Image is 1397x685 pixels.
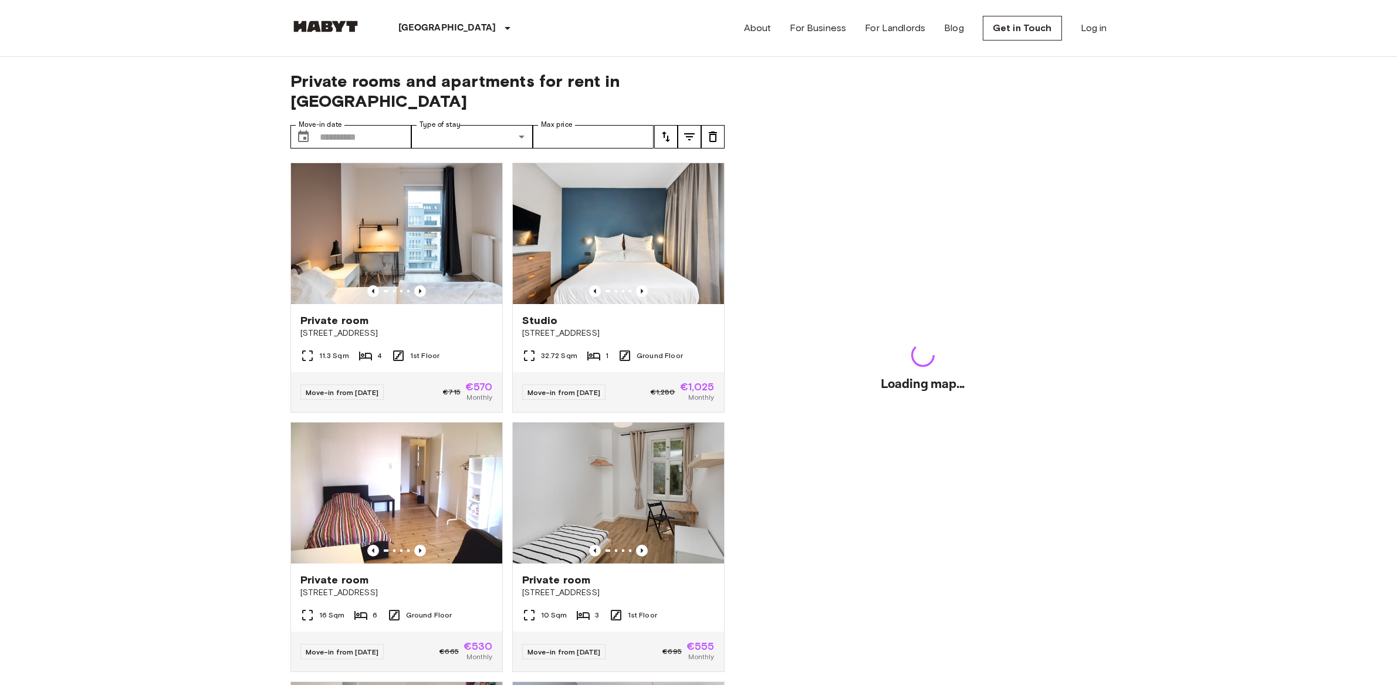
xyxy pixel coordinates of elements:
a: For Business [790,21,846,35]
span: [STREET_ADDRESS] [522,587,715,599]
a: Marketing picture of unit DE-01-233-02MPrevious imagePrevious imagePrivate room[STREET_ADDRESS]10... [512,422,725,672]
span: 32.72 Sqm [541,350,577,361]
button: Previous image [636,545,648,556]
span: Move-in from [DATE] [527,647,601,656]
span: Move-in from [DATE] [527,388,601,397]
span: €1,280 [651,387,675,397]
span: €695 [662,646,682,657]
button: tune [701,125,725,149]
a: Marketing picture of unit DE-01-12-003-01QPrevious imagePrevious imagePrivate room[STREET_ADDRESS... [290,163,503,413]
label: Move-in date [299,120,342,130]
h2: Loading map... [881,376,965,393]
p: [GEOGRAPHIC_DATA] [398,21,496,35]
span: 1st Floor [410,350,439,361]
span: Private room [300,573,369,587]
span: €715 [443,387,461,397]
span: Ground Floor [637,350,683,361]
button: Previous image [414,545,426,556]
span: Move-in from [DATE] [306,388,379,397]
span: Monthly [688,652,714,662]
img: Marketing picture of unit DE-01-12-003-01Q [291,163,502,304]
a: Marketing picture of unit DE-01-029-04MPrevious imagePrevious imagePrivate room[STREET_ADDRESS]16... [290,422,503,672]
button: tune [654,125,678,149]
label: Type of stay [420,120,461,130]
span: €570 [465,382,493,392]
span: 1st Floor [628,610,657,620]
a: For Landlords [865,21,925,35]
span: €530 [464,641,493,652]
img: Marketing picture of unit DE-01-481-006-01 [513,163,724,304]
span: 6 [373,610,377,620]
button: Previous image [636,285,648,297]
span: €665 [439,646,459,657]
span: 1 [606,350,608,361]
a: Blog [944,21,964,35]
a: Marketing picture of unit DE-01-481-006-01Previous imagePrevious imageStudio[STREET_ADDRESS]32.72... [512,163,725,413]
span: Monthly [688,392,714,403]
span: 3 [595,610,599,620]
img: Marketing picture of unit DE-01-029-04M [291,423,502,563]
button: Previous image [367,545,379,556]
span: 4 [377,350,382,361]
a: About [744,21,772,35]
span: €1,025 [680,382,715,392]
span: [STREET_ADDRESS] [300,587,493,599]
span: Studio [522,313,558,328]
button: Previous image [367,285,379,297]
button: Previous image [589,285,601,297]
a: Get in Touch [983,16,1062,41]
img: Marketing picture of unit DE-01-233-02M [513,423,724,563]
span: Ground Floor [406,610,452,620]
span: Private room [522,573,591,587]
button: Previous image [589,545,601,556]
label: Max price [541,120,573,130]
button: tune [678,125,701,149]
button: Choose date [292,125,315,149]
span: 16 Sqm [319,610,345,620]
span: Move-in from [DATE] [306,647,379,656]
span: Private rooms and apartments for rent in [GEOGRAPHIC_DATA] [290,71,725,111]
span: €555 [686,641,715,652]
span: [STREET_ADDRESS] [300,328,493,339]
button: Previous image [414,285,426,297]
span: Private room [300,313,369,328]
img: Habyt [290,21,361,32]
span: 11.3 Sqm [319,350,349,361]
span: [STREET_ADDRESS] [522,328,715,339]
span: Monthly [466,652,492,662]
span: 10 Sqm [541,610,567,620]
a: Log in [1081,21,1107,35]
span: Monthly [466,392,492,403]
